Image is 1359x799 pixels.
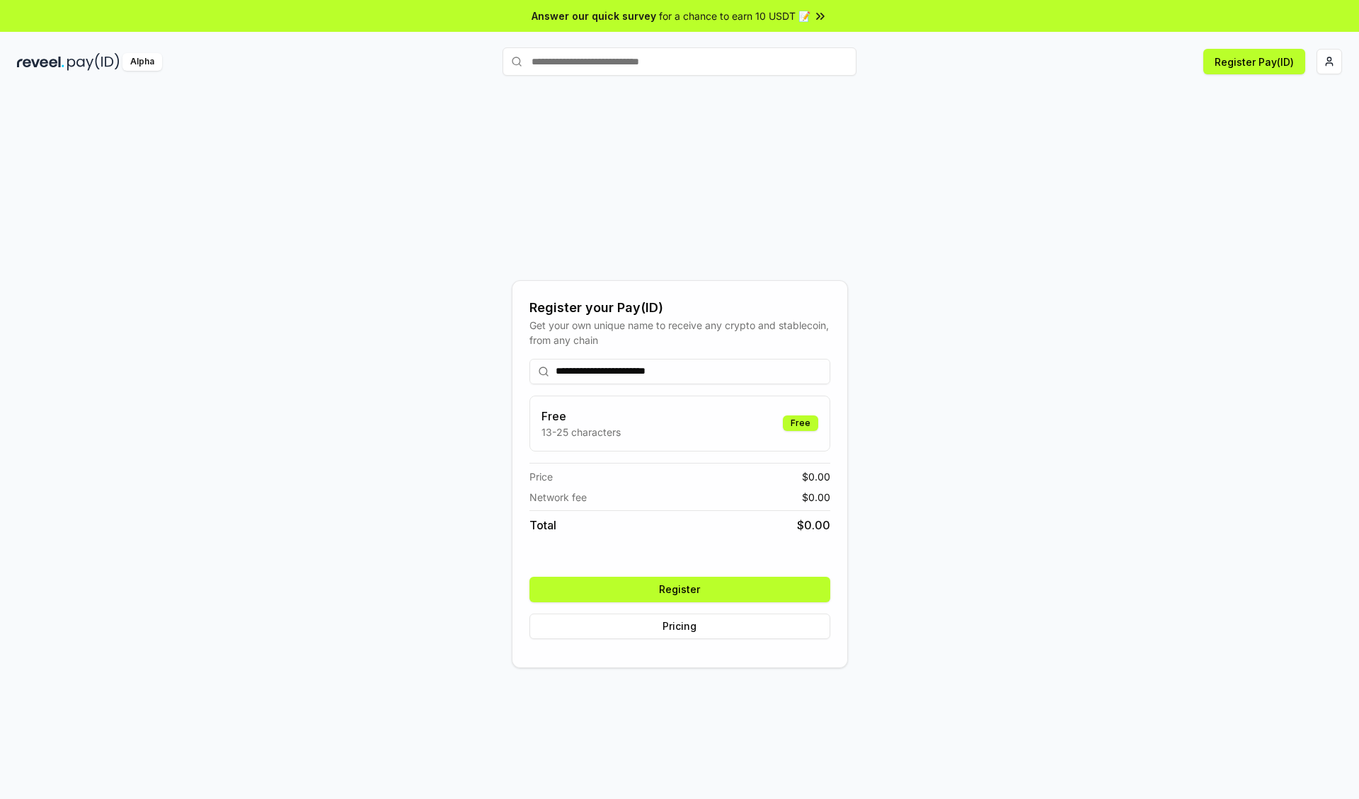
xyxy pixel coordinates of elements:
[659,8,810,23] span: for a chance to earn 10 USDT 📝
[529,469,553,484] span: Price
[1203,49,1305,74] button: Register Pay(ID)
[802,469,830,484] span: $ 0.00
[529,517,556,534] span: Total
[529,614,830,639] button: Pricing
[541,425,621,439] p: 13-25 characters
[783,415,818,431] div: Free
[122,53,162,71] div: Alpha
[541,408,621,425] h3: Free
[802,490,830,505] span: $ 0.00
[529,318,830,347] div: Get your own unique name to receive any crypto and stablecoin, from any chain
[67,53,120,71] img: pay_id
[797,517,830,534] span: $ 0.00
[532,8,656,23] span: Answer our quick survey
[529,490,587,505] span: Network fee
[17,53,64,71] img: reveel_dark
[529,577,830,602] button: Register
[529,298,830,318] div: Register your Pay(ID)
